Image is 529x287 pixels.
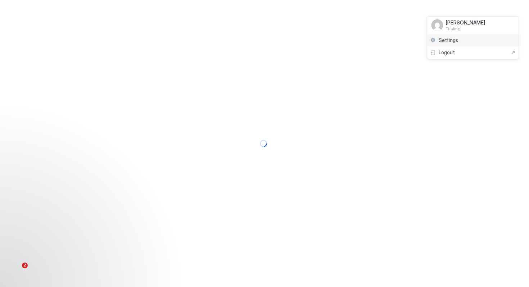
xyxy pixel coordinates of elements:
span: 2 [22,263,28,268]
span: Settings [439,37,458,44]
iframe: Intercom live chat [7,263,24,280]
span: Trialing [446,26,485,31]
span: Logout [439,49,455,56]
span: [PERSON_NAME] [446,19,485,26]
iframe: Intercom notifications message [5,217,149,268]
